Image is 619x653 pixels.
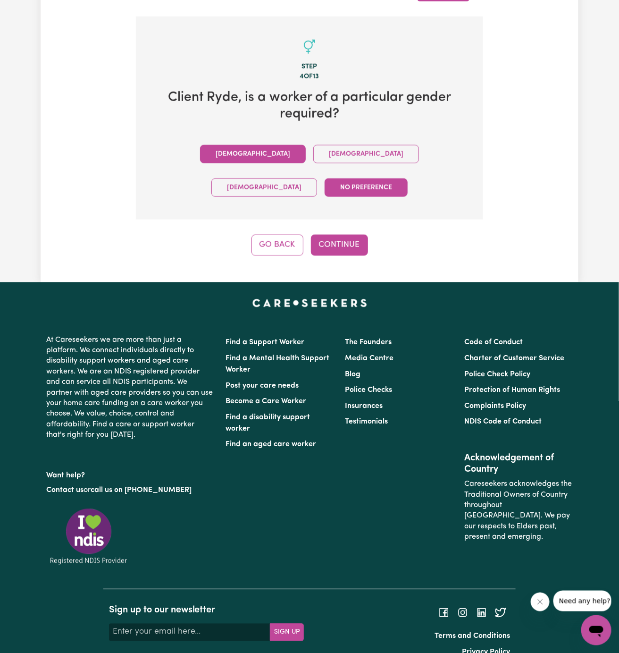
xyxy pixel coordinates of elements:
[345,403,383,410] a: Insurances
[345,355,393,363] a: Media Centre
[465,387,560,394] a: Protection of Human Rights
[46,482,214,500] p: or
[531,593,550,611] iframe: Close message
[252,299,367,307] a: Careseekers home page
[465,355,565,363] a: Charter of Customer Service
[226,382,299,390] a: Post your care needs
[251,235,303,255] button: Go Back
[270,624,304,641] button: Subscribe
[465,475,573,546] p: Careseekers acknowledges the Traditional Owners of Country throughout [GEOGRAPHIC_DATA]. We pay o...
[211,178,317,197] button: [DEMOGRAPHIC_DATA]
[109,605,304,616] h2: Sign up to our newsletter
[200,145,306,163] button: [DEMOGRAPHIC_DATA]
[465,453,573,475] h2: Acknowledgement of Country
[226,339,304,347] a: Find a Support Worker
[438,609,450,617] a: Follow Careseekers on Facebook
[495,609,506,617] a: Follow Careseekers on Twitter
[553,591,611,611] iframe: Message from company
[465,403,527,410] a: Complaints Policy
[345,339,392,347] a: The Founders
[226,355,329,374] a: Find a Mental Health Support Worker
[345,387,392,394] a: Police Checks
[581,615,611,645] iframe: Button to launch messaging window
[46,507,131,566] img: Registered NDIS provider
[345,371,360,379] a: Blog
[476,609,487,617] a: Follow Careseekers on LinkedIn
[226,398,306,406] a: Become a Care Worker
[151,72,468,82] div: 4 of 13
[311,235,368,255] button: Continue
[46,467,214,481] p: Want help?
[345,418,388,426] a: Testimonials
[465,339,523,347] a: Code of Conduct
[109,624,270,641] input: Enter your email here...
[151,90,468,122] h2: Client Ryde , is a worker of a particular gender required?
[91,487,192,494] a: call us on [PHONE_NUMBER]
[435,633,510,640] a: Terms and Conditions
[46,331,214,445] p: At Careseekers we are more than just a platform. We connect individuals directly to disability su...
[457,609,468,617] a: Follow Careseekers on Instagram
[325,178,408,197] button: No preference
[226,414,310,433] a: Find a disability support worker
[313,145,419,163] button: [DEMOGRAPHIC_DATA]
[226,441,316,449] a: Find an aged care worker
[151,62,468,72] div: Step
[465,418,542,426] a: NDIS Code of Conduct
[465,371,531,379] a: Police Check Policy
[46,487,84,494] a: Contact us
